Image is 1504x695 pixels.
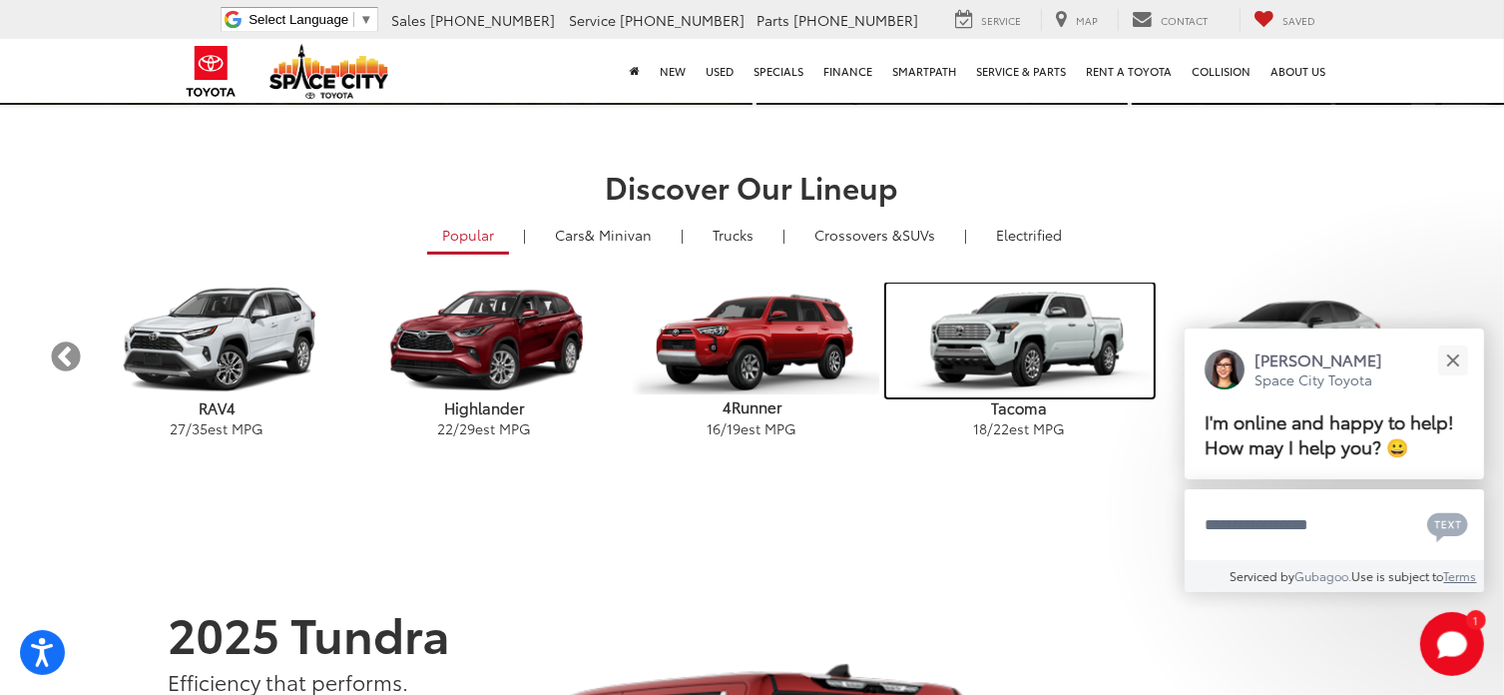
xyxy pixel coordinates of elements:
[351,397,619,418] p: Highlander
[585,225,652,245] span: & Minivan
[1118,9,1224,31] a: Contact
[351,418,619,438] p: / est MPG
[1254,370,1382,389] p: Space City Toyota
[1473,615,1478,624] span: 1
[438,418,454,438] span: 22
[883,39,967,103] a: SmartPath
[1352,567,1444,584] span: Use is subject to
[777,225,790,245] li: |
[49,269,1456,449] aside: carousel
[90,286,344,393] img: Toyota RAV4
[1154,418,1421,438] p: / est MPG
[168,598,450,666] strong: 2025 Tundra
[84,397,351,418] p: RAV4
[1283,13,1316,28] span: Saved
[886,397,1154,418] p: Tacoma
[1205,408,1454,459] span: I'm online and happy to help! How may I help you? 😀
[814,39,883,103] a: Finance
[174,39,249,104] img: Toyota
[427,218,509,255] a: Popular
[431,10,556,30] span: [PHONE_NUMBER]
[49,341,84,375] button: Previous
[1427,510,1468,542] svg: Text
[886,418,1154,438] p: / est MPG
[728,418,742,438] span: 19
[1240,9,1331,31] a: My Saved Vehicles
[84,418,351,438] p: / est MPG
[745,39,814,103] a: Specials
[994,418,1010,438] span: 22
[621,39,651,103] a: Home
[193,418,209,438] span: 35
[974,418,988,438] span: 18
[1160,286,1414,393] img: Toyota Camry
[1261,39,1336,103] a: About Us
[757,10,790,30] span: Parts
[359,12,372,27] span: ▼
[651,39,697,103] a: New
[249,12,348,27] span: Select Language
[959,225,972,245] li: |
[518,225,531,245] li: |
[392,10,427,30] span: Sales
[1185,329,1484,592] div: Close[PERSON_NAME]Space City ToyotaI'm online and happy to help! How may I help you? 😀Type your m...
[49,170,1456,203] h2: Discover Our Lineup
[1431,339,1474,381] button: Close
[460,418,476,438] span: 29
[708,418,722,438] span: 16
[1231,567,1295,584] span: Serviced by
[353,12,354,27] span: ​
[1077,39,1183,103] a: Rent a Toyota
[619,396,886,417] p: 4Runner
[621,10,746,30] span: [PHONE_NUMBER]
[1154,397,1421,418] p: Camry
[676,225,689,245] li: |
[1162,13,1209,28] span: Contact
[814,225,902,245] span: Crossovers &
[967,39,1077,103] a: Service & Parts
[794,10,919,30] span: [PHONE_NUMBER]
[981,218,1077,252] a: Electrified
[1420,612,1484,676] svg: Start Chat
[1254,348,1382,370] p: [PERSON_NAME]
[171,418,187,438] span: 27
[1183,39,1261,103] a: Collision
[1041,9,1114,31] a: Map
[357,286,612,393] img: Toyota Highlander
[249,12,372,27] a: Select Language​
[1295,567,1352,584] a: Gubagoo.
[697,39,745,103] a: Used
[1420,612,1484,676] button: Toggle Chat Window
[269,44,389,99] img: Space City Toyota
[1444,567,1477,584] a: Terms
[698,218,768,252] a: Trucks
[540,218,667,252] a: Cars
[1421,502,1474,547] button: Chat with SMS
[619,418,886,438] p: / est MPG
[1185,489,1484,561] textarea: Type your message
[982,13,1022,28] span: Service
[570,10,617,30] span: Service
[1077,13,1099,28] span: Map
[799,218,950,252] a: SUVs
[886,284,1154,397] img: Toyota Tacoma
[625,286,879,393] img: Toyota 4Runner
[941,9,1037,31] a: Service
